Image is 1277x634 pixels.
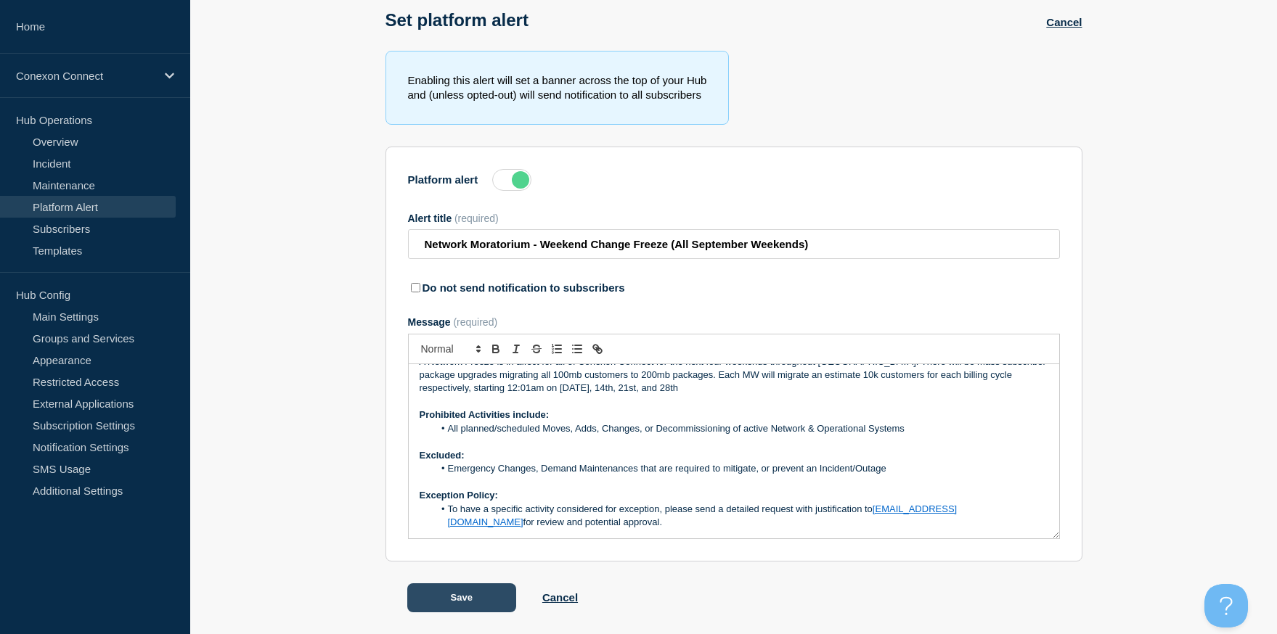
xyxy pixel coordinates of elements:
strong: Prohibited Activities include: [420,409,550,420]
span: (required) [453,316,497,328]
button: Toggle ordered list [547,340,567,358]
button: Toggle strikethrough text [526,340,547,358]
iframe: Help Scout Beacon - Open [1204,584,1248,627]
label: Platform alert [408,173,478,186]
div: Message [408,316,1060,328]
label: Do not send notification to subscribers [423,281,625,294]
input: Alert title [408,229,1060,259]
input: Do not send notification to subscribers [411,283,420,292]
a: Cancel [542,591,578,604]
p: A Network Freeze is in affect for all of Conexon Connect for the next four weekends throughout [G... [420,355,1048,395]
strong: Exception Policy: [420,490,498,501]
span: (required) [454,213,499,224]
a: Cancel [1046,16,1082,28]
button: Toggle italic text [506,340,526,358]
button: Toggle bold text [486,340,506,358]
div: Alert title [408,213,1060,224]
button: Toggle bulleted list [567,340,587,358]
li: All planned/scheduled Moves, Adds, Changes, or Decommissioning of active Network & Operational Sy... [433,422,1048,435]
h1: Set platform alert [385,10,529,30]
span: Font size [415,340,486,358]
li: Emergency Changes, Demand Maintenances that are required to mitigate, or prevent an Incident/Outage [433,462,1048,475]
button: Save [407,583,516,612]
li: To have a specific activity considered for exception, please send a detailed request with justifi... [433,503,1048,530]
p: Conexon Connect [16,70,155,82]
strong: Excluded: [420,450,465,461]
div: Enabling this alert will set a banner across the top of your Hub and (unless opted-out) will send... [385,51,730,125]
a: [EMAIL_ADDRESS][DOMAIN_NAME] [448,503,958,527]
div: Message [409,364,1059,538]
button: Toggle link [587,340,608,358]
